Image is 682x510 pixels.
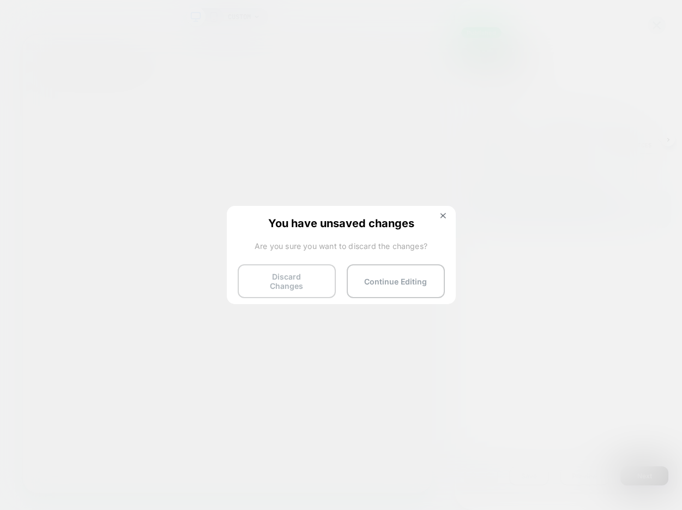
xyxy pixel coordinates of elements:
button: Continue Editing [347,264,445,298]
span: You have unsaved changes [238,217,445,228]
p: Please try again in 30 seconds. [4,64,541,79]
img: close [440,213,446,218]
button: Discard Changes [238,264,336,298]
h2: The server encountered a temporary error and could not complete your request. [4,36,541,79]
span: Are you sure you want to discard the changes? [238,241,445,251]
h1: Error: Server Error [4,4,541,25]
